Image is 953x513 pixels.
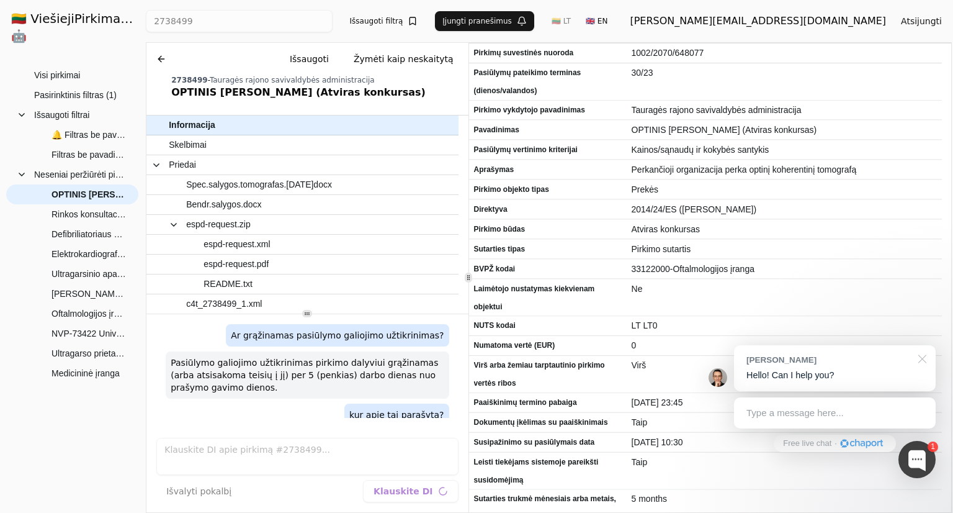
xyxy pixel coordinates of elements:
span: Defibriliatoriaus pirkimas [51,225,126,243]
span: Virš [632,356,937,375]
button: Išsaugoti [280,48,339,70]
span: Visi pirkimai [34,66,80,84]
span: [DATE] 10:30 [632,434,937,452]
span: Prekės [632,181,937,199]
strong: .AI [124,11,143,26]
span: Pirkimo vykdytojo pavadinimas [474,101,622,119]
span: Ultragarso prietaisas su širdies, abdominaliniams ir smulkių dalių tyrimams atlikti reikalingais,... [51,344,126,363]
span: 30/23 [632,64,937,82]
span: [PERSON_NAME] konsultacija dėl ultragarsinio aparato daviklio pirkimo [51,284,126,303]
div: [PERSON_NAME][EMAIL_ADDRESS][DOMAIN_NAME] [630,14,886,29]
span: Pirkimų suvestinės nuoroda [474,44,622,62]
span: Virš arba žemiau tarptautinio pirkimo vertės ribos [474,356,622,393]
div: Type a message here... [734,397,936,429]
span: Pirkimo objekto tipas [474,181,622,199]
div: · [834,438,837,450]
span: Oftalmologijos įranga (Fakoemulsifikatorius, Retinografas, Tonometras) [51,304,126,323]
span: Taip [632,453,937,471]
button: Atsijungti [891,10,952,32]
span: Kainos/sąnaudų ir kokybės santykis [632,141,937,159]
span: OPTINIS [PERSON_NAME] (Atviras konkursas) [51,185,126,204]
span: Pasiūlymų pateikimo terminas (dienos/valandos) [474,64,622,100]
span: Direktyva [474,201,622,219]
span: NUTS kodai [474,317,622,335]
p: Hello! Can I help you? [746,369,923,382]
input: Greita paieška... [146,10,332,32]
span: Pirkimo sutartis [632,240,937,258]
a: Free live chat· [774,435,895,452]
span: 5 months [632,490,937,508]
span: Perkančioji organizacija perka optinį koherentinį tomografą [632,161,937,179]
div: 1 [928,442,938,452]
span: 🔔 Filtras be pavadinimo [51,125,126,144]
span: Numatoma vertė (EUR) [474,337,622,355]
span: Leisti tiekėjams sistemoje pareikšti susidomėjimą [474,453,622,489]
span: Laimėtojo nustatymas kiekvienam objektui [474,280,622,316]
span: espd-request.pdf [204,255,269,273]
span: Informacija [169,116,215,134]
span: c4t_2738499_1.xml [186,295,262,313]
span: README.txt [204,275,253,293]
span: Atviras konkursas [632,220,937,238]
button: Įjungti pranešimus [435,11,534,31]
p: Ar grąžinamas pasiūlymo galiojimo užtikrinimas? [231,329,444,342]
span: Skelbimai [169,136,207,154]
span: Sutarties tipas [474,240,622,258]
span: Dokumentų įkėlimas su paaiškinimais [474,414,622,432]
span: Tauragės rajono savivaldybės administracija [632,101,937,119]
span: Priedai [169,156,196,174]
span: Medicininė įranga [51,364,120,383]
span: 2738499 [171,76,207,84]
span: Tauragės rajono savivaldybės administracija [210,76,375,84]
span: Ne [632,280,937,298]
span: [DATE] 23:45 [632,394,937,412]
span: espd-request.xml [204,235,270,253]
span: Pavadinimas [474,121,622,139]
button: 🇬🇧 EN [578,11,615,31]
span: Free live chat [783,438,831,450]
div: - [171,75,463,85]
span: Filtras be pavadinimo [51,145,126,164]
span: Aprašymas [474,161,622,179]
span: 2014/24/ES ([PERSON_NAME]) [632,201,937,219]
p: kur apie tai parašyta? [349,409,444,421]
span: Pirkimo būdas [474,220,622,238]
span: Taip [632,414,937,432]
span: Paaiškinimų termino pabaiga [474,394,622,412]
span: espd-request.zip [186,216,251,234]
span: Pasiūlymų vertinimo kriterijai [474,141,622,159]
span: Elektrokardiografas (skelbiama apklausa) [51,245,126,263]
span: Rinkos konsultacija dėl Fizioterapijos ir medicinos įrangos [51,205,126,224]
span: OPTINIS [PERSON_NAME] (Atviras konkursas) [632,121,937,139]
span: 1002/2070/648077 [632,44,937,62]
button: Išsaugoti filtrą [342,11,426,31]
span: Spec.salygos.tomografas.[DATE]docx [186,176,332,194]
span: Neseniai peržiūrėti pirkimai [34,165,126,184]
div: [PERSON_NAME] [746,354,911,366]
span: Ultragarsinio aparto daviklio pirkimas, supaprastintas pirkimas [51,265,126,283]
div: OPTINIS [PERSON_NAME] (Atviras konkursas) [171,85,463,100]
span: 33122000-Oftalmologijos įranga [632,260,937,278]
span: 0 [632,337,937,355]
button: Žymėti kaip neskaitytą [344,48,463,70]
span: LT LT0 [632,317,937,335]
img: Jonas [709,368,727,387]
span: NVP-73422 Universalus echoskopas (Atviras tarptautinis pirkimas) [51,324,126,343]
p: Pasiūlymo galiojimo užtikrinimas pirkimo dalyviui grąžinamas (arba atsisakoma teisių į jį) per 5 ... [171,356,444,394]
span: Susipažinimo su pasiūlymais data [474,434,622,452]
span: Pasirinktinis filtras (1) [34,86,117,104]
span: BVPŽ kodai [474,260,622,278]
span: Bendr.salygos.docx [186,196,261,214]
span: Išsaugoti filtrai [34,106,89,124]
